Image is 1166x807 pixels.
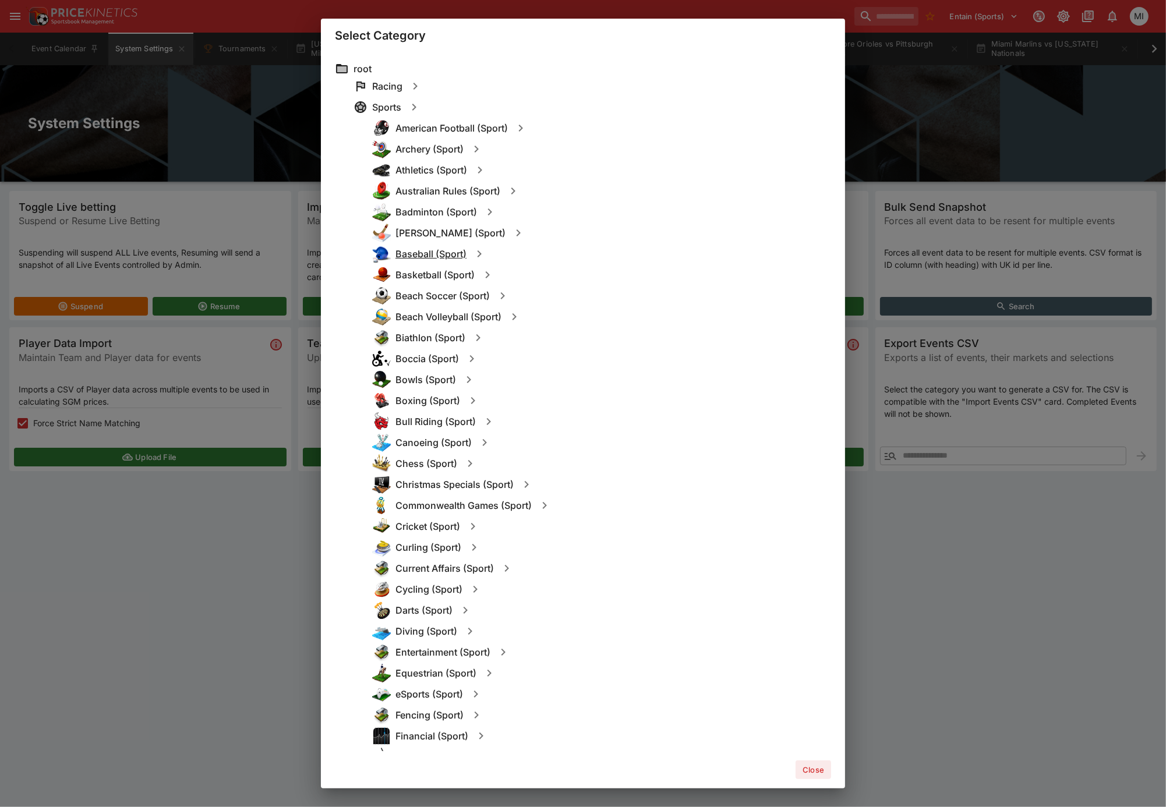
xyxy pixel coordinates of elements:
[395,395,460,407] h6: Boxing (Sport)
[796,760,831,779] button: Close
[395,688,463,700] h6: eSports (Sport)
[395,458,457,470] h6: Chess (Sport)
[372,643,391,661] img: other.png
[395,164,467,176] h6: Athletics (Sport)
[372,307,391,326] img: beach_volleyball.png
[395,269,475,281] h6: Basketball (Sport)
[395,667,476,679] h6: Equestrian (Sport)
[395,227,506,239] h6: [PERSON_NAME] (Sport)
[354,63,372,75] h6: root
[395,248,467,260] h6: Baseball (Sport)
[395,437,472,449] h6: Canoeing (Sport)
[372,140,391,158] img: archery.png
[395,730,468,742] h6: Financial (Sport)
[395,332,465,344] h6: Biathlon (Sport)
[372,245,391,263] img: baseball.png
[395,185,500,197] h6: Australian Rules (Sport)
[372,101,401,114] h6: Sports
[395,583,462,596] h6: Cycling (Sport)
[395,500,532,512] h6: Commonwealth Games (Sport)
[372,664,391,682] img: equestrian.png
[372,748,391,766] img: floorball.png
[372,412,391,431] img: bull_riding.png
[395,604,453,617] h6: Darts (Sport)
[321,19,845,52] div: Select Category
[372,727,391,745] img: financial.png
[395,541,461,554] h6: Curling (Sport)
[395,709,464,721] h6: Fencing (Sport)
[372,496,391,515] img: commonwealth_games.png
[395,416,476,428] h6: Bull Riding (Sport)
[395,206,477,218] h6: Badminton (Sport)
[372,224,391,242] img: bandy.png
[372,286,391,305] img: beach_soccer.png
[372,370,391,389] img: bowls.png
[372,517,391,536] img: cricket.png
[372,391,391,410] img: boxing.png
[395,290,490,302] h6: Beach Soccer (Sport)
[372,706,391,724] img: other.png
[372,559,391,578] img: other.png
[395,479,514,491] h6: Christmas Specials (Sport)
[372,328,391,347] img: other.png
[372,349,391,368] img: boccia.png
[372,475,391,494] img: specials.png
[372,538,391,557] img: curling.png
[395,143,464,155] h6: Archery (Sport)
[395,311,501,323] h6: Beach Volleyball (Sport)
[372,161,391,179] img: athletics.png
[372,80,402,93] h6: Racing
[372,203,391,221] img: badminton.png
[372,601,391,620] img: darts.png
[395,521,460,533] h6: Cricket (Sport)
[395,562,494,575] h6: Current Affairs (Sport)
[395,374,456,386] h6: Bowls (Sport)
[372,266,391,284] img: basketball.png
[395,646,490,659] h6: Entertainment (Sport)
[372,622,391,640] img: diving.png
[372,580,391,599] img: cycling.png
[372,119,391,137] img: american_football.png
[395,122,508,134] h6: American Football (Sport)
[395,625,457,638] h6: Diving (Sport)
[372,685,391,703] img: esports.png
[395,353,459,365] h6: Boccia (Sport)
[372,433,391,452] img: canoeing.png
[372,454,391,473] img: chess.png
[372,182,391,200] img: australian_rules.png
